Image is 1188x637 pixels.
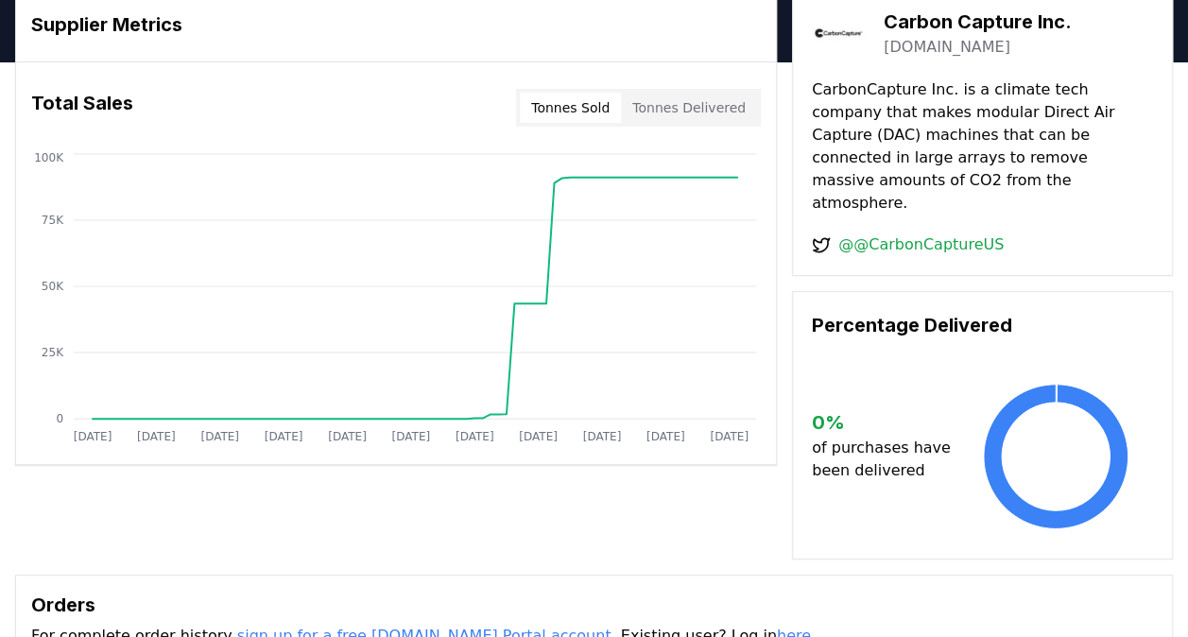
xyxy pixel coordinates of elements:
[812,437,958,482] p: of purchases have been delivered
[583,430,622,443] tspan: [DATE]
[34,151,64,164] tspan: 100K
[42,346,64,359] tspan: 25K
[137,430,176,443] tspan: [DATE]
[621,93,757,123] button: Tonnes Delivered
[31,10,761,39] h3: Supplier Metrics
[265,430,303,443] tspan: [DATE]
[884,8,1072,36] h3: Carbon Capture Inc.
[519,430,558,443] tspan: [DATE]
[520,93,621,123] button: Tonnes Sold
[812,78,1153,215] p: CarbonCapture Inc. is a climate tech company that makes modular Direct Air Capture (DAC) machines...
[56,412,63,425] tspan: 0
[74,430,112,443] tspan: [DATE]
[884,36,1010,59] a: [DOMAIN_NAME]
[328,430,367,443] tspan: [DATE]
[391,430,430,443] tspan: [DATE]
[812,408,958,437] h3: 0 %
[812,311,1153,339] h3: Percentage Delivered
[42,214,64,227] tspan: 75K
[710,430,749,443] tspan: [DATE]
[42,280,64,293] tspan: 50K
[31,89,133,127] h3: Total Sales
[812,7,865,60] img: Carbon Capture Inc.-logo
[838,233,1004,256] a: @@CarbonCaptureUS
[456,430,494,443] tspan: [DATE]
[200,430,239,443] tspan: [DATE]
[31,591,1157,619] h3: Orders
[646,430,685,443] tspan: [DATE]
